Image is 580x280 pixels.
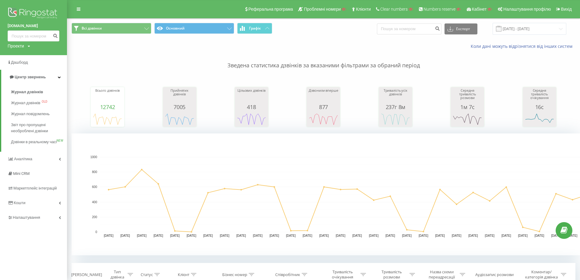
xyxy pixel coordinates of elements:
span: Mini CRM [13,171,30,176]
text: 800 [92,170,97,174]
div: 12742 [92,104,123,110]
span: Всі дзвінки [82,26,102,31]
div: Тривалість розмови [375,269,408,280]
a: Коли дані можуть відрізнятися вiд інших систем [471,43,575,49]
svg: A chart. [380,110,411,128]
text: [DATE] [435,234,445,237]
text: [DATE] [419,234,428,237]
span: Графік [249,26,261,30]
text: [DATE] [352,234,362,237]
div: Всього дзвінків [92,89,123,104]
input: Пошук за номером [8,30,59,41]
button: Графік [237,23,272,34]
text: [DATE] [253,234,263,237]
text: [DATE] [137,234,147,237]
a: Журнал дзвінківOLD [11,97,67,108]
button: Експорт [445,23,477,34]
a: Журнал повідомлень [11,108,67,119]
button: Основний [154,23,234,34]
span: Центр звернень [15,75,46,79]
span: Клієнти [356,7,371,12]
text: [DATE] [236,234,246,237]
span: Журнал повідомлень [11,111,50,117]
text: [DATE] [104,234,114,237]
span: Дашборд [11,60,28,65]
span: Журнал дзвінків [11,100,40,106]
div: Тривалість усіх дзвінків [380,89,411,104]
div: 1м 7с [452,104,483,110]
text: [DATE] [187,234,196,237]
text: 400 [92,200,97,204]
span: Проблемні номери [304,7,341,12]
div: 7005 [164,104,195,110]
div: Дзвонили вперше [308,89,339,104]
p: Зведена статистика дзвінків за вказаними фільтрами за обраний період [72,49,575,69]
div: 877 [308,104,339,110]
span: Кошти [14,200,25,205]
div: Прийнятих дзвінків [164,89,195,104]
span: Маркетплейс інтеграцій [13,186,57,190]
span: Кабінет [472,7,487,12]
span: Налаштування [13,215,40,220]
div: Аудіозапис розмови [475,272,514,277]
span: Clear numbers [380,7,408,12]
text: 200 [92,215,97,219]
text: [DATE] [402,234,412,237]
svg: A chart. [164,110,195,128]
div: 418 [236,104,267,110]
svg: A chart. [236,110,267,128]
span: Numbers reserve [424,7,455,12]
svg: A chart. [92,110,123,128]
div: [PERSON_NAME] [71,272,102,277]
text: 1000 [90,155,97,159]
img: Ringostat logo [8,6,59,21]
svg: A chart. [452,110,483,128]
div: 237г 8м [380,104,411,110]
text: [DATE] [568,234,578,237]
div: Середня тривалість очікування [524,89,555,104]
text: [DATE] [220,234,230,237]
div: Статус [141,272,153,277]
span: Звіт про пропущені необроблені дзвінки [11,122,64,134]
text: [DATE] [203,234,213,237]
svg: A chart. [524,110,555,128]
span: Реферальна програма [248,7,293,12]
text: 600 [92,186,97,189]
div: Тривалість очікування [326,269,359,280]
div: Цільових дзвінків [236,89,267,104]
svg: A chart. [308,110,339,128]
text: [DATE] [518,234,528,237]
div: Тип дзвінка [109,269,126,280]
text: [DATE] [485,234,495,237]
div: 16с [524,104,555,110]
div: Назва схеми переадресації [426,269,458,280]
span: Аналiтика [14,157,32,161]
a: [DOMAIN_NAME] [8,23,59,29]
text: 0 [95,230,97,234]
text: [DATE] [336,234,346,237]
text: [DATE] [170,234,180,237]
text: [DATE] [269,234,279,237]
text: [DATE] [501,234,511,237]
text: [DATE] [369,234,379,237]
text: [DATE] [551,234,561,237]
div: Проекти [8,43,24,49]
div: Співробітник [275,272,300,277]
a: Дзвінки в реальному часіNEW [11,136,67,147]
span: Вихід [561,7,572,12]
div: Клієнт [178,272,189,277]
text: [DATE] [535,234,544,237]
span: Журнал дзвінків [11,89,43,95]
a: Центр звернень [1,70,67,84]
text: [DATE] [385,234,395,237]
input: Пошук за номером [377,23,441,34]
text: [DATE] [468,234,478,237]
text: [DATE] [120,234,130,237]
button: Всі дзвінки [72,23,151,34]
text: [DATE] [452,234,462,237]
